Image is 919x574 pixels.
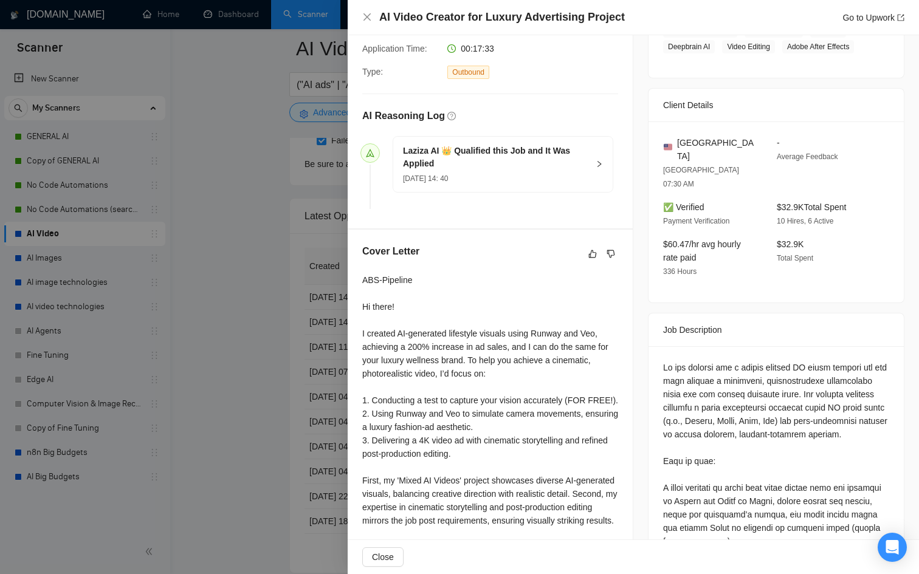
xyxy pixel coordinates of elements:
[372,550,394,564] span: Close
[663,239,741,262] span: $60.47/hr avg hourly rate paid
[663,166,739,188] span: [GEOGRAPHIC_DATA] 07:30 AM
[663,40,715,53] span: Deepbrain AI
[777,152,838,161] span: Average Feedback
[362,547,404,567] button: Close
[362,44,427,53] span: Application Time:
[777,239,804,249] span: $32.9K
[722,40,775,53] span: Video Editing
[677,136,757,163] span: [GEOGRAPHIC_DATA]
[588,249,597,259] span: like
[362,109,445,123] h5: AI Reasoning Log
[362,12,372,22] button: Close
[366,149,374,157] span: send
[782,40,855,53] span: Adobe After Effects
[403,145,588,170] h5: Laziza AI 👑 Qualified this Job and It Was Applied
[842,13,904,22] a: Go to Upworkexport
[607,249,615,259] span: dislike
[664,143,672,151] img: 🇺🇸
[447,66,489,79] span: Outbound
[663,217,729,225] span: Payment Verification
[362,67,383,77] span: Type:
[663,267,697,276] span: 336 Hours
[461,44,494,53] span: 00:17:33
[663,313,889,346] div: Job Description
[663,89,889,121] div: Client Details
[379,10,625,25] h4: AI Video Creator for Luxury Advertising Project
[878,533,907,562] div: Open Intercom Messenger
[777,217,833,225] span: 10 Hires, 6 Active
[897,14,904,21] span: export
[362,244,419,259] h5: Cover Letter
[362,12,372,22] span: close
[447,44,456,53] span: clock-circle
[596,160,603,168] span: right
[447,112,456,120] span: question-circle
[604,247,618,261] button: dislike
[777,202,846,212] span: $32.9K Total Spent
[585,247,600,261] button: like
[777,138,780,148] span: -
[403,174,448,183] span: [DATE] 14: 40
[663,202,704,212] span: ✅ Verified
[777,254,813,262] span: Total Spent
